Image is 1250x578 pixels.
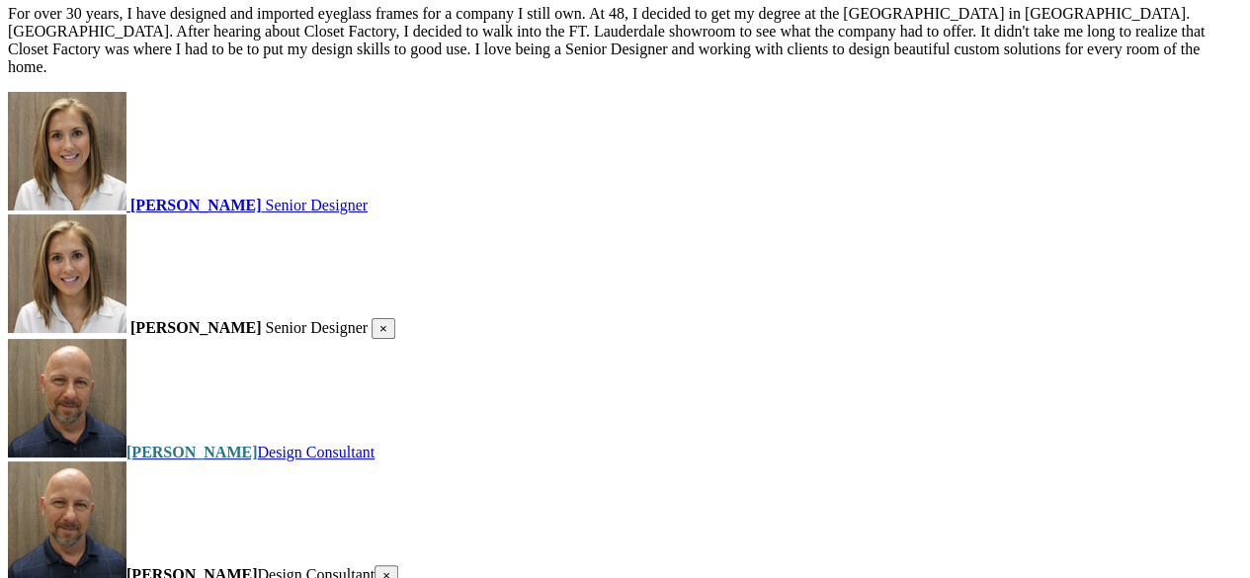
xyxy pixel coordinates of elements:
[379,321,387,336] span: ×
[8,92,126,210] img: FTL closet factory designer Katie Martin
[130,197,261,213] strong: [PERSON_NAME]
[265,319,368,336] span: Senior Designer
[8,339,126,457] img: CLoset Factory FTL designer Jim Martin
[8,5,1242,76] p: For over 30 years, I have designed and imported eyeglass frames for a company I still own. At 48,...
[257,444,375,460] span: Design Consultant
[372,318,395,339] button: Close
[130,319,261,336] strong: [PERSON_NAME]
[126,444,257,460] strong: [PERSON_NAME]
[8,339,1242,461] a: CLoset Factory FTL designer Jim Martin[PERSON_NAME]Design Consultant
[8,92,1242,214] a: FTL closet factory designer Katie Martin [PERSON_NAME] Senior Designer
[8,214,126,333] img: FTL closet factory designer Katie Martin
[265,197,368,213] span: Senior Designer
